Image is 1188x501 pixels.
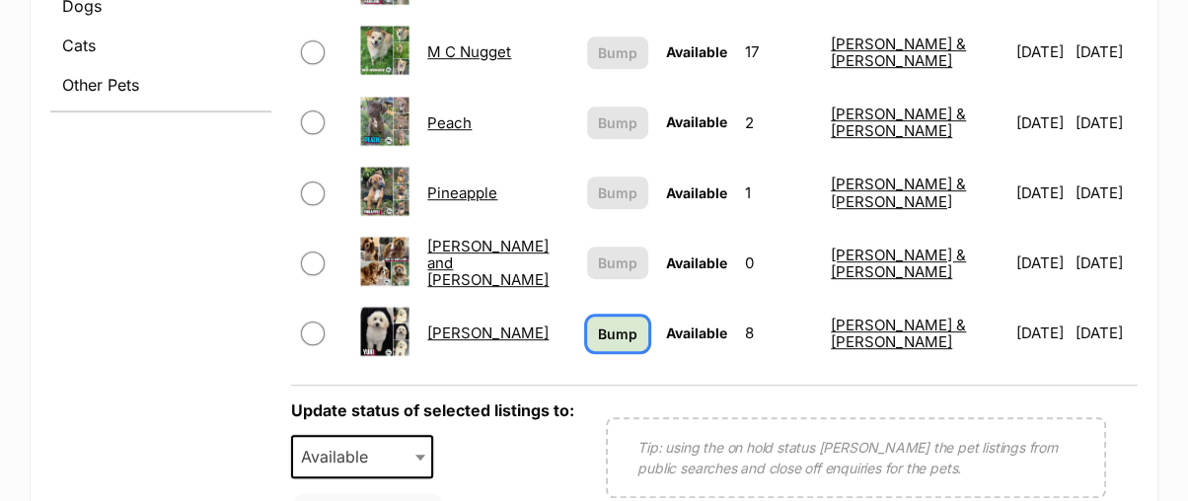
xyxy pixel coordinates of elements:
p: Tip: using the on hold status [PERSON_NAME] the pet listings from public searches and close off e... [637,437,1075,478]
span: Available [666,254,727,271]
a: Cats [50,28,271,63]
a: [PERSON_NAME] [427,323,549,342]
td: [DATE] [1008,18,1074,86]
a: Other Pets [50,67,271,103]
span: Bump [598,182,637,203]
button: Bump [587,36,648,69]
a: Pineapple [427,183,497,202]
td: 0 [737,229,822,297]
a: [PERSON_NAME] & [PERSON_NAME] [831,246,966,281]
td: 17 [737,18,822,86]
a: [PERSON_NAME] & [PERSON_NAME] [831,316,966,351]
a: M C Nugget [427,42,511,61]
span: Available [293,443,388,470]
a: Bump [587,317,648,351]
span: Bump [598,323,637,344]
td: [DATE] [1075,299,1136,367]
span: Bump [598,42,637,63]
td: [DATE] [1008,159,1074,227]
button: Bump [587,247,648,279]
td: [DATE] [1075,229,1136,297]
td: [DATE] [1075,18,1136,86]
td: 8 [737,299,822,367]
button: Bump [587,107,648,139]
label: Update status of selected listings to: [291,400,574,420]
td: [DATE] [1075,89,1136,157]
td: [DATE] [1008,89,1074,157]
a: [PERSON_NAME] and [PERSON_NAME] [427,237,549,290]
span: Available [291,435,433,478]
td: [DATE] [1075,159,1136,227]
span: Available [666,43,727,60]
span: Available [666,324,727,341]
span: Bump [598,112,637,133]
a: [PERSON_NAME] & [PERSON_NAME] [831,175,966,210]
button: Bump [587,177,648,209]
span: Available [666,113,727,130]
a: [PERSON_NAME] & [PERSON_NAME] [831,35,966,70]
td: [DATE] [1008,299,1074,367]
td: 2 [737,89,822,157]
td: [DATE] [1008,229,1074,297]
a: Peach [427,113,472,132]
span: Available [666,184,727,201]
td: 1 [737,159,822,227]
a: [PERSON_NAME] & [PERSON_NAME] [831,105,966,140]
span: Bump [598,252,637,273]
